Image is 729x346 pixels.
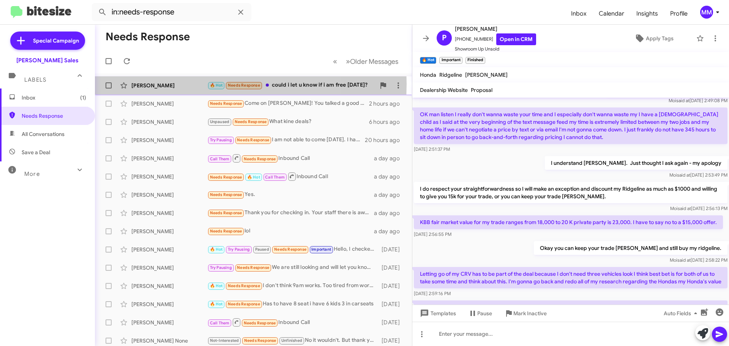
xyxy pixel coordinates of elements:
div: [PERSON_NAME] [131,209,207,217]
span: Moi [DATE] 2:56:13 PM [670,205,727,211]
div: Hello, I checked this morning and it shows that the CRV was sold so we can cancel our appointment... [207,245,378,254]
div: [PERSON_NAME] None [131,337,207,344]
div: [PERSON_NAME] [131,173,207,180]
span: Older Messages [350,57,398,66]
div: We are still looking and will let you know more of soon thank you [207,263,378,272]
div: Yes. [207,190,374,199]
span: Needs Response [210,175,242,180]
span: Dealership Website [420,87,468,93]
span: 🔥 Hot [210,283,223,288]
span: Proposal [471,87,492,93]
div: a day ago [374,228,406,235]
span: Call Them [210,156,230,161]
div: [PERSON_NAME] [131,246,207,253]
span: Call Them [265,175,285,180]
span: More [24,171,40,177]
div: [DATE] [378,282,406,290]
span: Needs Response [210,192,242,197]
div: a day ago [374,191,406,199]
div: [DATE] [378,337,406,344]
div: What kine deals? [207,117,369,126]
span: Try Pausing [210,265,232,270]
div: [PERSON_NAME] [131,300,207,308]
div: [PERSON_NAME] [131,118,207,126]
div: I am not able to come [DATE]. I have a pretty busy week. I can let you know when I am free [207,136,365,144]
span: [PERSON_NAME] [455,24,536,33]
span: Needs Response [244,321,276,325]
div: [PERSON_NAME] [131,282,207,290]
button: Apply Tags [615,32,693,45]
span: Try Pausing [228,247,250,252]
span: Pause [477,307,492,320]
div: Inbound Call [207,172,374,181]
span: Showroom Up Unsold [455,45,536,53]
div: Inbound Call [207,153,374,163]
p: OK man listen I really don't wanna waste your time and I especially don't wanna waste my I have a... [414,107,727,144]
div: No it wouldn't. But thank you though. [207,336,378,345]
button: Pause [462,307,498,320]
a: Insights [630,3,664,25]
span: Mark Inactive [513,307,547,320]
div: [PERSON_NAME] [131,319,207,326]
p: I'm also gonna double check other local Honda dealers and mainland options. I wanna make sure tha... [414,300,727,344]
span: Special Campaign [33,37,79,44]
span: said at [677,172,690,178]
span: Needs Response [274,247,306,252]
span: Needs Response [210,101,242,106]
span: Auto Fields [664,307,700,320]
div: [DATE] [378,300,406,308]
a: Special Campaign [10,32,85,50]
span: Needs Response [228,302,260,307]
button: Templates [412,307,462,320]
span: Unpaused [210,119,230,124]
p: KBB fair market value for my trade ranges from 18,000 to 20 K private party is 23,000. I have to ... [414,215,723,229]
p: Okay you can keep your trade [PERSON_NAME] and still buy my ridgeline. [534,241,727,255]
button: Previous [328,54,342,69]
span: Needs Response [228,283,260,288]
span: [DATE] 2:59:16 PM [414,291,451,296]
span: Needs Response [235,119,267,124]
div: [PERSON_NAME] [131,264,207,272]
span: Honda [420,71,436,78]
div: 2 hours ago [369,100,406,107]
span: [DATE] 2:51:37 PM [414,146,450,152]
div: Inbound Call [207,318,378,327]
span: 🔥 Hot [210,247,223,252]
span: Needs Response [228,83,260,88]
span: Call Them [210,321,230,325]
button: Mark Inactive [498,307,553,320]
span: Try Pausing [210,137,232,142]
span: Apply Tags [646,32,674,45]
a: Inbox [565,3,593,25]
input: Search [92,3,251,21]
small: 🔥 Hot [420,57,436,64]
span: [PERSON_NAME] [465,71,508,78]
span: Needs Response [22,112,86,120]
span: Labels [24,76,46,83]
span: said at [676,98,690,103]
div: [PERSON_NAME] [131,228,207,235]
span: « [333,57,337,66]
div: Has to have 8 seat i have 6 kids 3 in carseats [207,300,378,308]
div: Thank you for checking in. Your staff there is awesome! [207,209,374,217]
span: Important [311,247,331,252]
div: [PERSON_NAME] [131,191,207,199]
div: [DATE] [378,246,406,253]
h1: Needs Response [106,31,190,43]
button: MM [694,6,721,19]
p: I understand [PERSON_NAME]. Just thought I ask again - my apology [545,156,727,170]
a: Calendar [593,3,630,25]
p: Letting go of my CRV has to be part of the deal because I don't need three vehicles look I think ... [414,267,727,288]
span: Save a Deal [22,149,50,156]
span: [PHONE_NUMBER] [455,33,536,45]
button: Next [341,54,403,69]
span: Needs Response [210,210,242,215]
div: a day ago [374,155,406,162]
span: Needs Response [210,229,242,234]
div: lol [207,227,374,235]
span: Moi [DATE] 2:49:08 PM [669,98,727,103]
div: [DATE] [378,319,406,326]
